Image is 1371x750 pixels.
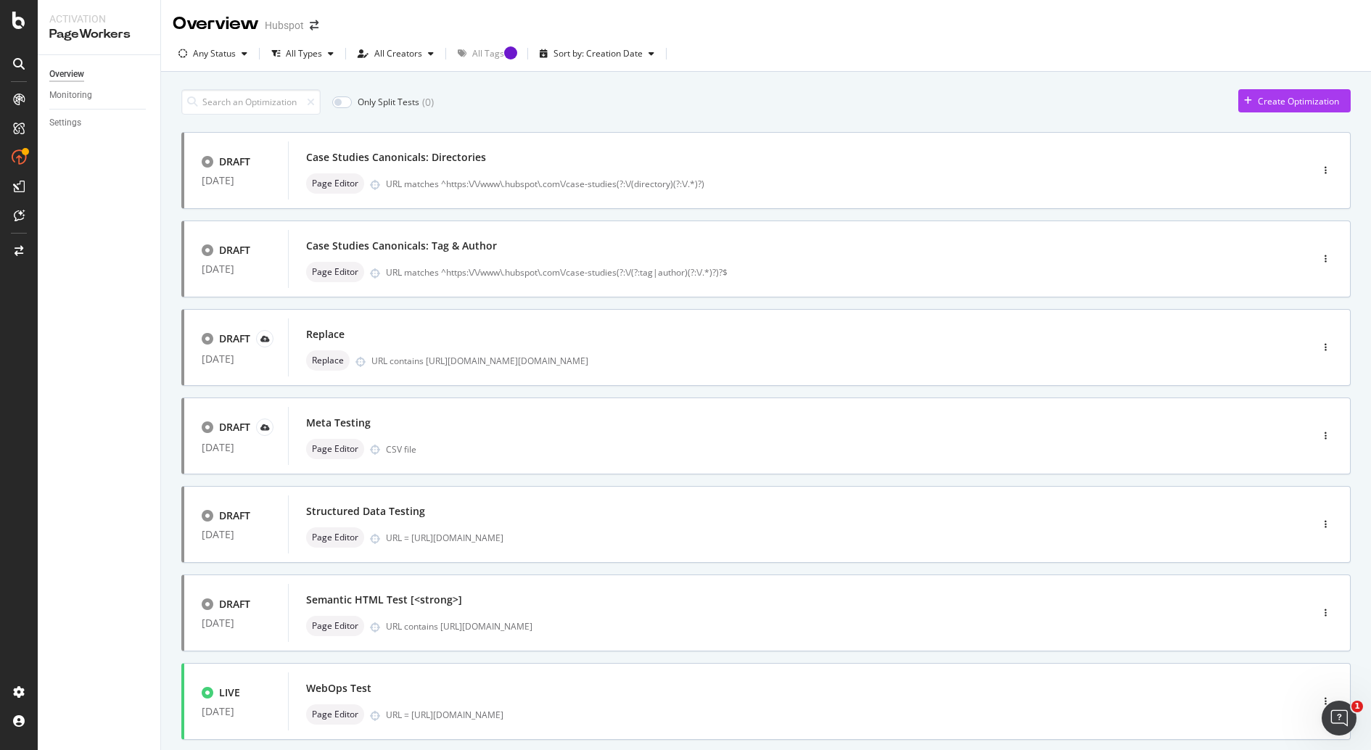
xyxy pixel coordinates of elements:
[49,26,149,43] div: PageWorkers
[386,266,1249,279] div: URL matches ^https:\/\/www\.hubspot\.com\/case-studies(?:\/(?:tag|author)(?:\/.*)?)?$
[310,20,318,30] div: arrow-right-arrow-left
[219,685,240,700] div: LIVE
[202,442,271,453] div: [DATE]
[49,88,150,103] a: Monitoring
[312,179,358,188] span: Page Editor
[193,49,236,58] div: Any Status
[1258,95,1339,107] div: Create Optimization
[202,353,271,365] div: [DATE]
[374,49,422,58] div: All Creators
[312,268,358,276] span: Page Editor
[49,88,92,103] div: Monitoring
[312,622,358,630] span: Page Editor
[286,49,322,58] div: All Types
[352,42,440,65] button: All Creators
[49,115,81,131] div: Settings
[306,239,497,253] div: Case Studies Canonicals: Tag & Author
[219,243,250,257] div: DRAFT
[358,96,419,108] div: Only Split Tests
[312,710,358,719] span: Page Editor
[306,173,364,194] div: neutral label
[504,46,517,59] div: Tooltip anchor
[306,350,350,371] div: neutral label
[386,620,1249,632] div: URL contains [URL][DOMAIN_NAME]
[219,331,250,346] div: DRAFT
[49,115,150,131] a: Settings
[422,95,434,110] div: ( 0 )
[452,42,522,65] button: All Tags
[219,597,250,611] div: DRAFT
[386,443,416,456] div: CSV file
[371,355,1249,367] div: URL contains [URL][DOMAIN_NAME][DOMAIN_NAME]
[202,706,271,717] div: [DATE]
[306,704,364,725] div: neutral label
[306,681,371,696] div: WebOps Test
[1322,701,1356,735] iframe: Intercom live chat
[306,527,364,548] div: neutral label
[553,49,643,58] div: Sort by: Creation Date
[306,327,345,342] div: Replace
[173,12,259,36] div: Overview
[306,593,462,607] div: Semantic HTML Test [<strong>]
[202,263,271,275] div: [DATE]
[202,175,271,186] div: [DATE]
[49,67,150,82] a: Overview
[534,42,660,65] button: Sort by: Creation Date
[386,178,1249,190] div: URL matches ^https:\/\/www\.hubspot\.com\/case-studies(?:\/(directory)(?:\/.*)?)
[219,508,250,523] div: DRAFT
[312,356,344,365] span: Replace
[472,49,504,58] div: All Tags
[219,420,250,434] div: DRAFT
[306,439,364,459] div: neutral label
[306,416,371,430] div: Meta Testing
[306,504,425,519] div: Structured Data Testing
[312,533,358,542] span: Page Editor
[202,529,271,540] div: [DATE]
[49,12,149,26] div: Activation
[306,262,364,282] div: neutral label
[1351,701,1363,712] span: 1
[265,18,304,33] div: Hubspot
[306,150,486,165] div: Case Studies Canonicals: Directories
[219,154,250,169] div: DRAFT
[181,89,321,115] input: Search an Optimization
[1238,89,1351,112] button: Create Optimization
[386,532,1249,544] div: URL = [URL][DOMAIN_NAME]
[202,617,271,629] div: [DATE]
[49,67,84,82] div: Overview
[306,616,364,636] div: neutral label
[173,42,253,65] button: Any Status
[312,445,358,453] span: Page Editor
[265,42,339,65] button: All Types
[386,709,1249,721] div: URL = [URL][DOMAIN_NAME]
